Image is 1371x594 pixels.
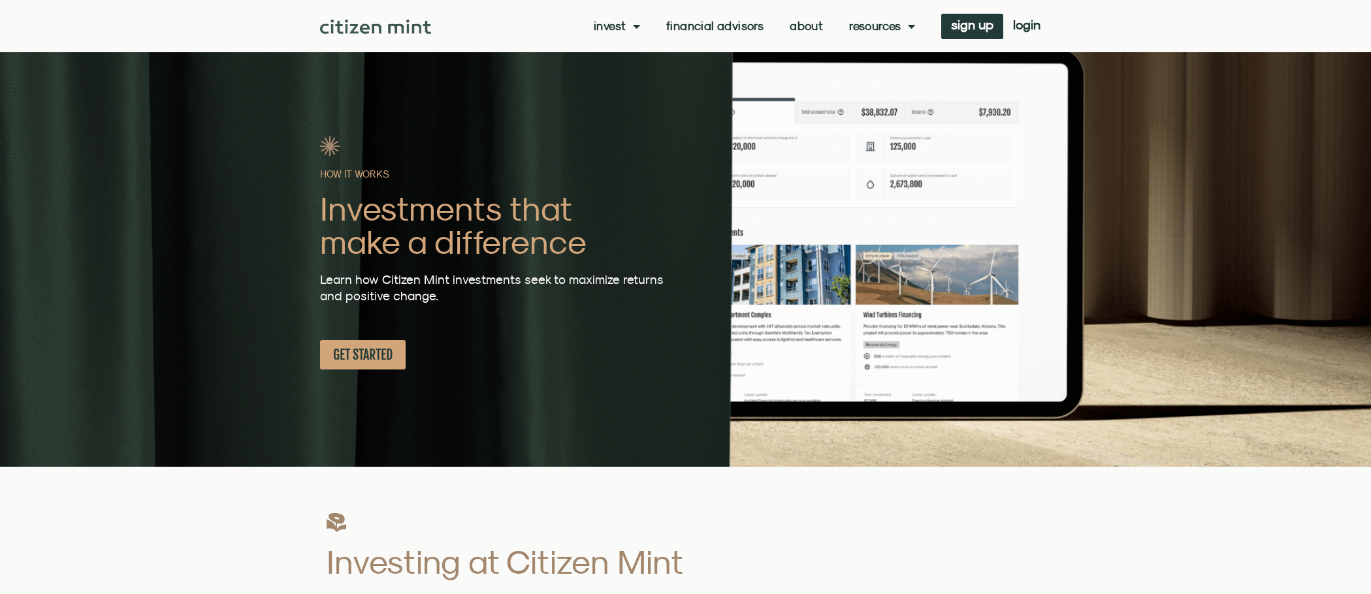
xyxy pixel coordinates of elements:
a: GET STARTED [320,340,406,369]
h2: Investments that make a difference [320,192,674,258]
a: Invest [594,20,640,33]
a: Resources [849,20,915,33]
img: flower1_DG [327,512,346,532]
a: login [1003,14,1050,39]
a: About [790,20,823,33]
a: sign up [941,14,1003,39]
img: Citizen Mint [320,20,432,34]
span: GET STARTED [333,347,393,363]
h2: Investing at Citizen Mint [327,545,801,578]
a: Financial Advisors [666,20,764,33]
span: Learn how Citizen Mint investments seek to maximize returns and positive change. [320,272,664,303]
h2: HOW IT WORKS [320,169,674,179]
nav: Menu [594,20,915,33]
span: login [1013,20,1040,29]
span: sign up [951,20,993,29]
